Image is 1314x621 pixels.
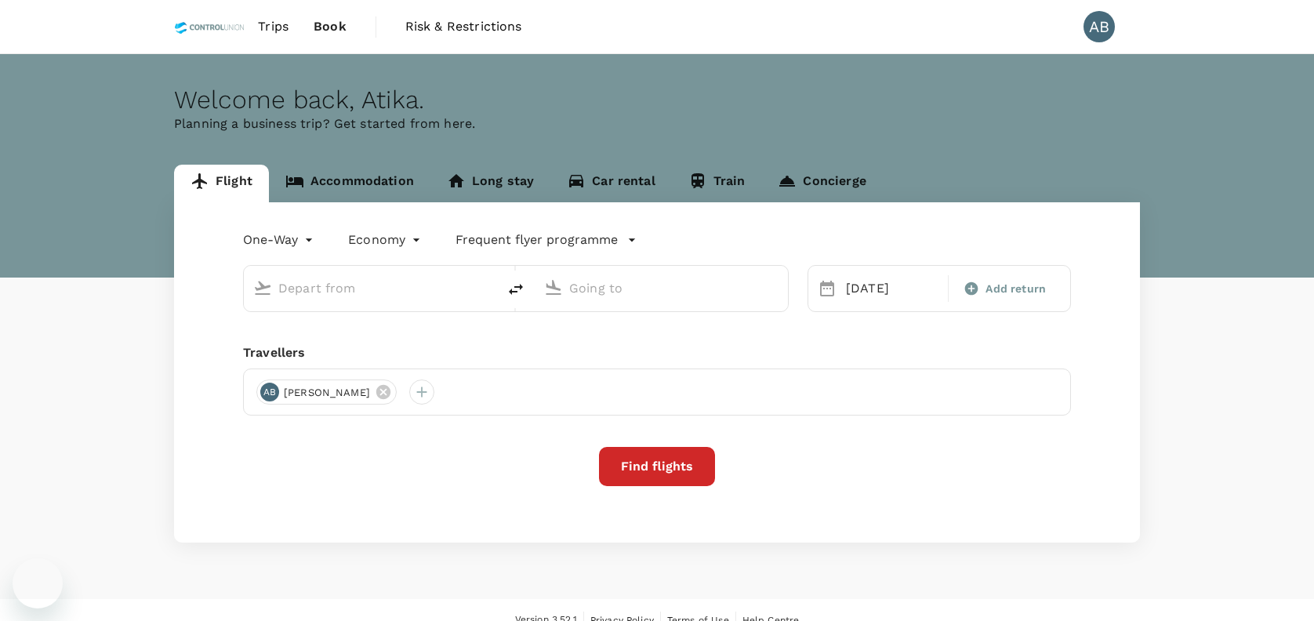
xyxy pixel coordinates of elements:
button: Frequent flyer programme [456,231,637,249]
a: Concierge [761,165,882,202]
img: Control Union Malaysia Sdn. Bhd. [174,9,245,44]
button: delete [497,271,535,308]
div: AB[PERSON_NAME] [256,379,397,405]
div: [DATE] [840,273,945,304]
iframe: Button to launch messaging window [13,558,63,608]
span: Add return [985,281,1046,297]
div: AB [1084,11,1115,42]
div: One-Way [243,227,317,252]
a: Train [672,165,762,202]
p: Planning a business trip? Get started from here. [174,114,1140,133]
button: Open [486,286,489,289]
div: AB [260,383,279,401]
span: Risk & Restrictions [405,17,522,36]
a: Accommodation [269,165,430,202]
span: Trips [258,17,289,36]
div: Economy [348,227,424,252]
div: Travellers [243,343,1071,362]
button: Find flights [599,447,715,486]
input: Going to [569,276,755,300]
a: Car rental [550,165,672,202]
button: Open [777,286,780,289]
input: Depart from [278,276,464,300]
p: Frequent flyer programme [456,231,618,249]
a: Flight [174,165,269,202]
span: [PERSON_NAME] [274,385,379,401]
div: Welcome back , Atika . [174,85,1140,114]
a: Long stay [430,165,550,202]
span: Book [314,17,347,36]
